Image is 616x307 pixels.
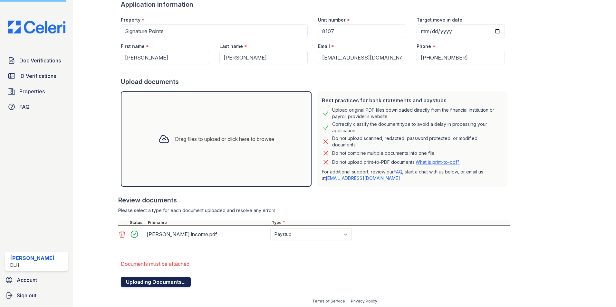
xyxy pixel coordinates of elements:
label: Target move in date [417,17,462,23]
span: Properties [19,88,45,95]
a: ID Verifications [5,70,68,82]
div: Status [129,220,147,225]
a: Doc Verifications [5,54,68,67]
div: Please select a type for each document uploaded and resolve any errors. [118,207,510,214]
p: For additional support, review our , start a chat with us below, or email us at [322,169,502,181]
a: FAQ [5,100,68,113]
label: Unit number [318,17,346,23]
a: FAQ [394,169,402,174]
span: FAQ [19,103,30,111]
span: Sign out [17,292,36,299]
div: | [347,299,349,303]
div: DLH [10,262,54,268]
div: Upload original PDF files downloaded directly from the financial institution or payroll provider’... [332,107,502,120]
div: Correctly classify the document type to avoid a delay in processing your application. [332,121,502,134]
div: Do not upload scanned, redacted, password protected, or modified documents. [332,135,502,148]
div: [PERSON_NAME] income.pdf [147,229,268,239]
div: Filename [147,220,270,225]
div: Best practices for bank statements and paystubs [322,97,502,104]
button: Uploading Documents... [121,277,191,287]
a: Sign out [3,289,71,302]
div: Upload documents [121,77,510,86]
label: Property [121,17,140,23]
a: Terms of Service [312,299,345,303]
div: Do not combine multiple documents into one file. [332,149,436,157]
li: Documents must be attached [121,257,510,270]
span: ID Verifications [19,72,56,80]
p: Do not upload print-to-PDF documents. [332,159,459,165]
label: Phone [417,43,431,50]
a: [EMAIL_ADDRESS][DOMAIN_NAME] [326,175,400,181]
img: CE_Logo_Blue-a8612792a0a2168367f1c8372b55b34899dd931a85d93a1a3d3e32e68fde9ad4.png [3,21,71,33]
a: Properties [5,85,68,98]
label: Email [318,43,330,50]
div: Review documents [118,196,510,205]
div: Type [270,220,510,225]
div: [PERSON_NAME] [10,254,54,262]
label: First name [121,43,145,50]
span: Account [17,276,37,284]
a: Account [3,274,71,286]
span: Doc Verifications [19,57,61,64]
div: Drag files to upload or click here to browse [175,135,274,143]
a: What is print-to-pdf? [416,159,459,165]
a: Privacy Policy [351,299,377,303]
label: Last name [219,43,243,50]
